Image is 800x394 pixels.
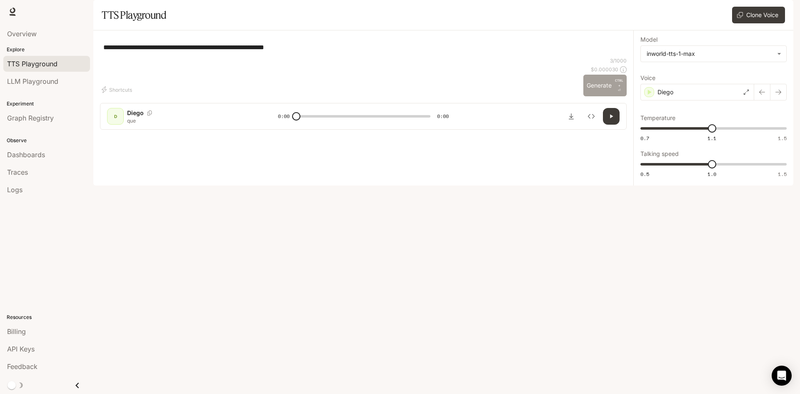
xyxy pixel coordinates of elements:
[707,135,716,142] span: 1.1
[127,109,144,117] p: Diego
[109,110,122,123] div: D
[610,57,627,64] p: 3 / 1000
[640,171,649,178] span: 0.5
[778,135,787,142] span: 1.5
[707,171,716,178] span: 1.0
[127,117,258,124] p: que
[583,75,627,96] button: GenerateCTRL +⏎
[732,7,785,23] button: Clone Voice
[563,108,580,125] button: Download audio
[778,171,787,178] span: 1.5
[640,115,675,121] p: Temperature
[615,78,623,93] p: ⏎
[144,110,155,115] button: Copy Voice ID
[583,108,600,125] button: Inspect
[437,112,449,120] span: 0:00
[591,66,618,73] p: $ 0.000030
[640,135,649,142] span: 0.7
[641,46,786,62] div: inworld-tts-1-max
[278,112,290,120] span: 0:00
[100,83,135,96] button: Shortcuts
[615,78,623,88] p: CTRL +
[657,88,673,96] p: Diego
[647,50,773,58] div: inworld-tts-1-max
[640,151,679,157] p: Talking speed
[102,7,166,23] h1: TTS Playground
[640,75,655,81] p: Voice
[772,366,792,386] div: Open Intercom Messenger
[640,37,657,43] p: Model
